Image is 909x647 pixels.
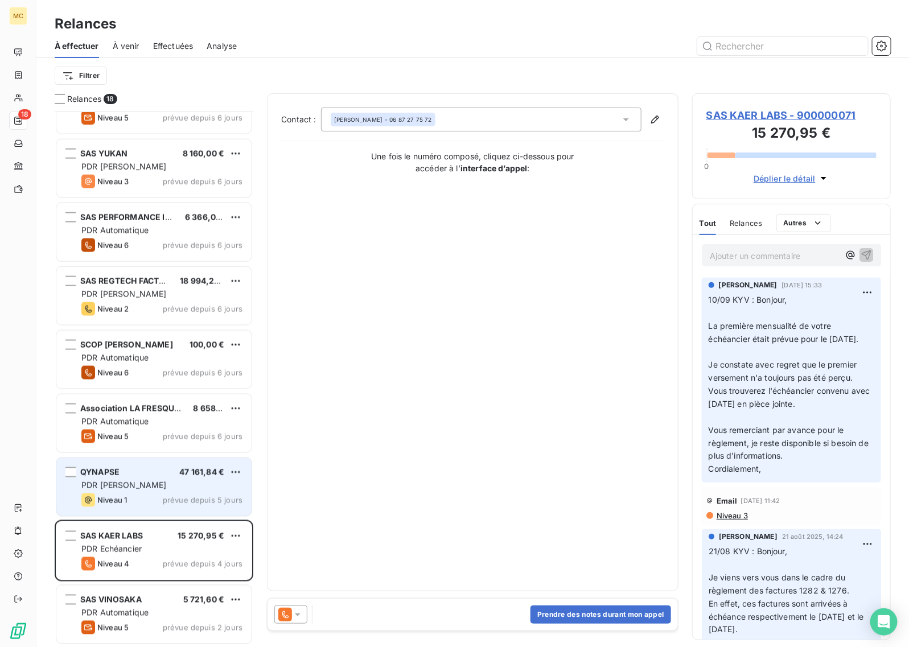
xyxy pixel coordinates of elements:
[185,212,229,222] span: 6 366,00 €
[782,282,822,289] span: [DATE] 15:33
[359,150,587,174] p: Une fois le numéro composé, cliquez ci-dessous pour accéder à l’ :
[81,480,167,490] span: PDR [PERSON_NAME]
[709,572,849,595] span: Je viens vers vous dans le cadre du règlement des factures 1282 & 1276.
[55,14,116,34] h3: Relances
[709,464,762,473] span: Cordialement,
[80,531,143,541] span: SAS KAER LABS
[709,425,871,461] span: Vous remerciant par avance pour le règlement, je reste disponible si besoin de plus d'informations.
[80,595,142,604] span: SAS VINOSAKA
[163,623,242,632] span: prévue depuis 2 jours
[163,241,242,250] span: prévue depuis 6 jours
[700,219,717,228] span: Tout
[870,608,898,636] div: Open Intercom Messenger
[754,172,816,184] span: Déplier le détail
[97,113,129,122] span: Niveau 5
[163,304,242,314] span: prévue depuis 6 jours
[18,109,31,119] span: 18
[153,40,194,52] span: Effectuées
[705,162,709,171] span: 0
[709,295,787,304] span: 10/09 KYV : Bonjour,
[81,225,149,235] span: PDR Automatique
[193,403,237,413] span: 8 658,00 €
[163,496,242,505] span: prévue depuis 5 jours
[55,40,99,52] span: À effectuer
[97,559,129,568] span: Niveau 4
[530,605,671,624] button: Prendre des notes durant mon appel
[709,360,859,382] span: Je constate avec regret que le premier versement n'a toujours pas été perçu.
[717,496,738,505] span: Email
[190,340,224,349] span: 100,00 €
[55,67,107,85] button: Filtrer
[709,546,787,556] span: 21/08 KYV : Bonjour,
[97,368,129,377] span: Niveau 6
[9,622,27,640] img: Logo LeanPay
[97,623,129,632] span: Niveau 5
[709,599,866,634] span: En effet, ces factures sont arrivées à échéance respectivement le [DATE] et le [DATE].
[81,608,149,617] span: PDR Automatique
[706,123,877,146] h3: 15 270,95 €
[719,280,778,290] span: [PERSON_NAME]
[750,172,833,185] button: Déplier le détail
[163,177,242,186] span: prévue depuis 6 jours
[67,93,101,105] span: Relances
[281,114,321,125] label: Contact :
[81,162,167,171] span: PDR [PERSON_NAME]
[81,353,149,362] span: PDR Automatique
[163,113,242,122] span: prévue depuis 6 jours
[334,116,431,123] div: - 06 87 27 75 72
[80,403,225,413] span: Association LA FRESQUE DU CLIMAT
[776,214,832,232] button: Autres
[97,177,129,186] span: Niveau 3
[97,496,127,505] span: Niveau 1
[113,40,139,52] span: À venir
[163,368,242,377] span: prévue depuis 6 jours
[719,531,778,542] span: [PERSON_NAME]
[81,289,167,299] span: PDR [PERSON_NAME]
[97,432,129,441] span: Niveau 5
[706,108,877,123] span: SAS KAER LABS - 900000071
[178,531,224,541] span: 15 270,95 €
[9,7,27,25] div: MC
[80,276,176,286] span: SAS REGTECH FACTORY
[163,432,242,441] span: prévue depuis 6 jours
[709,386,873,409] span: Vous trouverez l'échéancier convenu avec [DATE] en pièce jointe.
[80,149,127,158] span: SAS YUKAN
[163,559,242,568] span: prévue depuis 4 jours
[97,304,129,314] span: Niveau 2
[334,116,382,123] span: [PERSON_NAME]
[104,94,117,104] span: 18
[81,544,142,554] span: PDR Echéancier
[97,241,129,250] span: Niveau 6
[730,219,762,228] span: Relances
[80,212,186,222] span: SAS PERFORMANCE IMMO
[180,276,227,286] span: 18 994,20 €
[183,595,225,604] span: 5 721,60 €
[80,467,120,477] span: QYNAPSE
[782,533,844,540] span: 21 août 2025, 14:24
[80,340,173,349] span: SCOP [PERSON_NAME]
[697,37,868,55] input: Rechercher
[81,417,149,426] span: PDR Automatique
[741,497,780,504] span: [DATE] 11:42
[183,149,225,158] span: 8 160,00 €
[715,511,748,520] span: Niveau 3
[709,321,859,344] span: La première mensualité de votre échéancier était prévue pour le [DATE].
[179,467,224,477] span: 47 161,84 €
[207,40,237,52] span: Analyse
[460,163,528,173] strong: interface d’appel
